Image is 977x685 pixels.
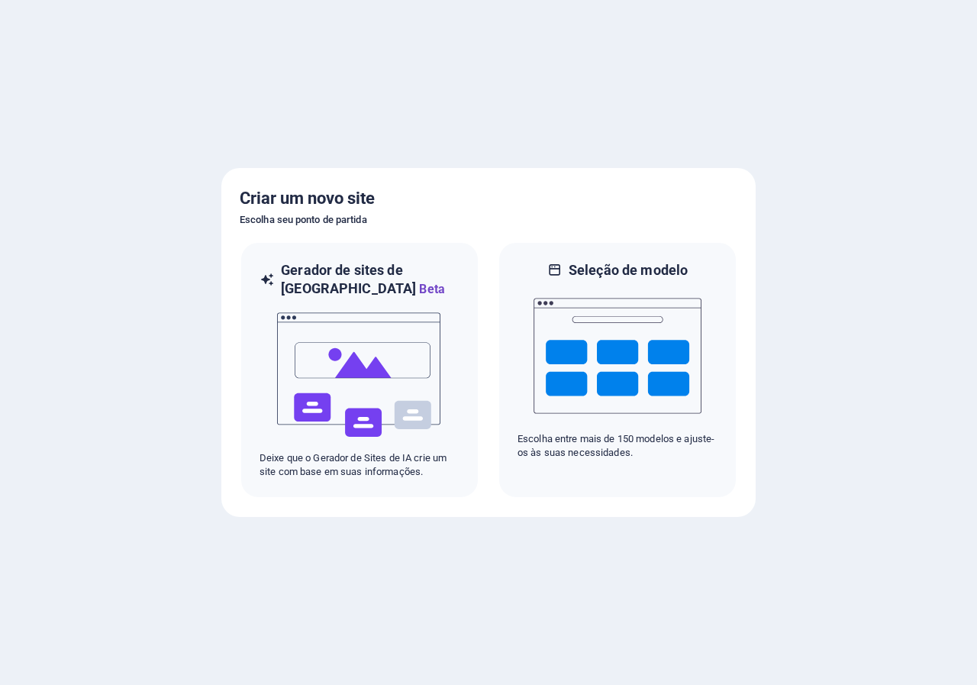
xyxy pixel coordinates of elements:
[260,452,447,477] font: Deixe que o Gerador de Sites de IA crie um site com base em suas informações.
[419,282,445,296] font: Beta
[518,433,714,458] font: Escolha entre mais de 150 modelos e ajuste-os às suas necessidades.
[498,241,737,499] div: Seleção de modeloEscolha entre mais de 150 modelos e ajuste-os às suas necessidades.
[240,241,479,499] div: Gerador de sites de [GEOGRAPHIC_DATA]BetaaiDeixe que o Gerador de Sites de IA crie um site com ba...
[281,262,416,296] font: Gerador de sites de [GEOGRAPHIC_DATA]
[276,299,443,451] img: ai
[240,189,375,208] font: Criar um novo site
[569,262,688,278] font: Seleção de modelo
[240,214,367,225] font: Escolha seu ponto de partida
